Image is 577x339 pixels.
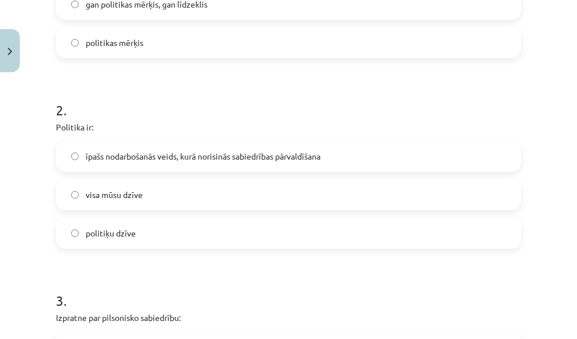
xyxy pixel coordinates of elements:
span: politiķu dzīve [86,227,136,239]
p: Izpratne par pilsonisko sabiedrību: [56,312,521,324]
input: visa mūsu dzīve [71,191,79,199]
p: Politika ir: [56,121,521,133]
input: politiķu dzīve [71,229,79,237]
h1: 3 . [56,272,521,308]
input: gan politikas mērķis, gan līdzeklis [71,1,79,8]
span: visa mūsu dzīve [86,189,143,201]
img: icon-close-lesson-0947bae3869378f0d4975bcd49f059093ad1ed9edebbc8119c70593378902aed.svg [8,48,12,55]
input: politikas mērķis [71,39,79,47]
input: īpašs nodarbošanās veids, kurā norisinās sabiedrības pārvaldīšana [71,153,79,160]
h1: 2 . [56,82,521,118]
span: politikas mērķis [86,37,143,49]
span: īpašs nodarbošanās veids, kurā norisinās sabiedrības pārvaldīšana [86,150,321,163]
